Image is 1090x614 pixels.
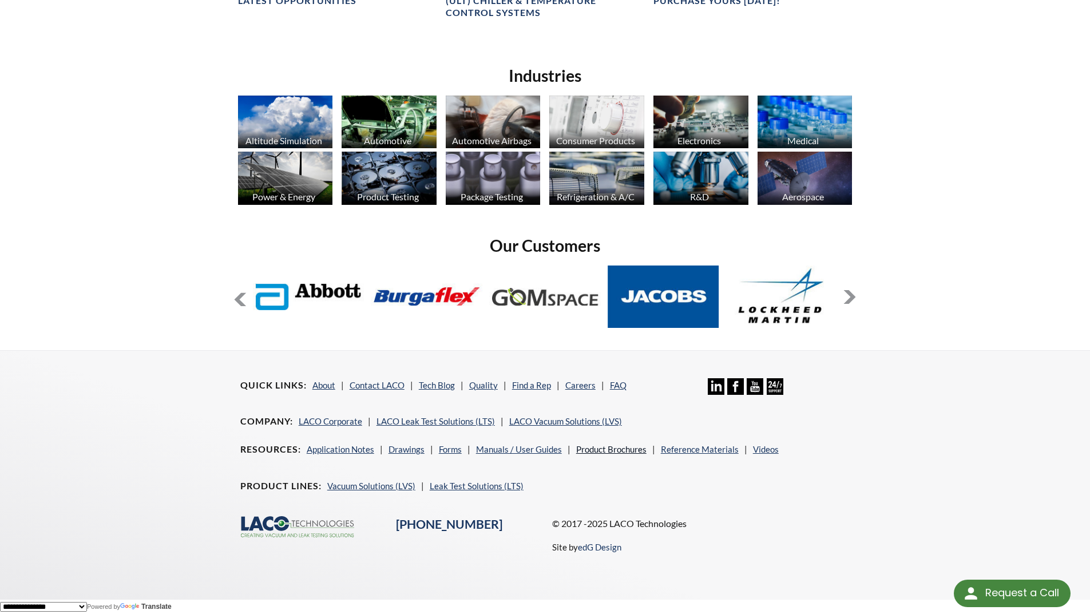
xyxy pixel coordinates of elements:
[767,386,783,397] a: 24/7 Support
[653,152,748,205] img: industry_R_D_670x376.jpg
[962,584,980,603] img: round button
[576,444,647,454] a: Product Brochures
[653,96,748,149] img: industry_Electronics_670x376.jpg
[233,65,857,86] h2: Industries
[446,96,541,149] img: industry_Auto-Airbag_670x376.jpg
[549,96,644,152] a: Consumer Products
[233,235,857,256] h2: Our Customers
[342,152,437,208] a: Product Testing
[340,191,435,202] div: Product Testing
[396,517,502,532] a: [PHONE_NUMBER]
[240,443,301,455] h4: Resources
[610,380,627,390] a: FAQ
[608,266,719,328] img: Jacobs.jpg
[342,96,437,149] img: industry_Automotive_670x376.jpg
[549,152,644,208] a: Refrigeration & A/C
[444,135,540,146] div: Automotive Airbags
[307,444,374,454] a: Application Notes
[954,580,1071,607] div: Request a Call
[552,540,621,554] p: Site by
[340,135,435,146] div: Automotive
[350,380,405,390] a: Contact LACO
[419,380,455,390] a: Tech Blog
[578,542,621,552] a: edG Design
[120,603,141,611] img: Google Translate
[439,444,462,454] a: Forms
[236,191,332,202] div: Power & Energy
[548,135,643,146] div: Consumer Products
[446,152,541,205] img: industry_Package_670x376.jpg
[756,135,851,146] div: Medical
[756,191,851,202] div: Aerospace
[565,380,596,390] a: Careers
[653,96,748,152] a: Electronics
[238,96,333,152] a: Altitude Simulation
[758,152,853,208] a: Aerospace
[236,135,332,146] div: Altitude Simulation
[652,135,747,146] div: Electronics
[512,380,551,390] a: Find a Rep
[726,266,838,328] img: Lockheed-Martin.jpg
[389,444,425,454] a: Drawings
[509,416,622,426] a: LACO Vacuum Solutions (LVS)
[342,96,437,152] a: Automotive
[476,444,562,454] a: Manuals / User Guides
[549,96,644,149] img: industry_Consumer_670x376.jpg
[312,380,335,390] a: About
[446,96,541,152] a: Automotive Airbags
[253,266,364,328] img: Abbott-Labs.jpg
[327,481,415,491] a: Vacuum Solutions (LVS)
[753,444,779,454] a: Videos
[240,415,293,427] h4: Company
[758,96,853,152] a: Medical
[653,152,748,208] a: R&D
[767,378,783,395] img: 24/7 Support Icon
[120,603,172,611] a: Translate
[758,96,853,149] img: industry_Medical_670x376.jpg
[652,191,747,202] div: R&D
[238,152,333,205] img: industry_Power-2_670x376.jpg
[444,191,540,202] div: Package Testing
[985,580,1059,606] div: Request a Call
[446,152,541,208] a: Package Testing
[240,379,307,391] h4: Quick Links
[430,481,524,491] a: Leak Test Solutions (LTS)
[469,380,498,390] a: Quality
[238,152,333,208] a: Power & Energy
[342,152,437,205] img: industry_ProductTesting_670x376.jpg
[238,96,333,149] img: industry_AltitudeSim_670x376.jpg
[376,416,495,426] a: LACO Leak Test Solutions (LTS)
[489,266,601,328] img: GOM-Space.jpg
[549,152,644,205] img: industry_HVAC_670x376.jpg
[552,516,850,531] p: © 2017 -2025 LACO Technologies
[548,191,643,202] div: Refrigeration & A/C
[299,416,362,426] a: LACO Corporate
[371,266,483,328] img: Burgaflex.jpg
[758,152,853,205] img: Artboard_1.jpg
[661,444,739,454] a: Reference Materials
[240,480,322,492] h4: Product Lines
